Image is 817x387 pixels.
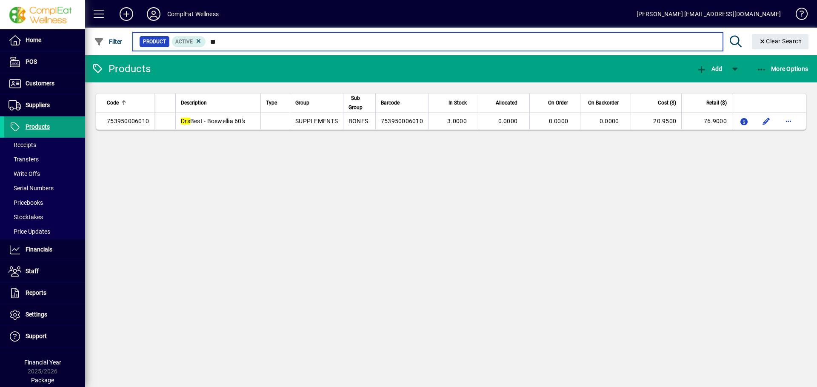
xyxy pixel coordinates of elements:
div: In Stock [434,98,474,107]
td: 76.9000 [681,113,732,130]
span: Code [107,98,119,107]
span: Add [697,65,722,72]
span: Cost ($) [658,98,676,107]
a: Settings [4,304,85,325]
span: 0.0000 [600,118,619,124]
span: 0.0000 [498,118,518,124]
a: Knowledge Base [789,2,806,29]
a: Write Offs [4,167,85,181]
span: Serial Numbers [9,185,54,192]
span: Products [26,123,50,130]
span: Suppliers [26,102,50,108]
span: Retail ($) [706,98,727,107]
span: Clear Search [759,38,802,45]
span: Receipts [9,141,36,148]
div: Type [266,98,285,107]
span: Write Offs [9,170,40,177]
span: Financials [26,246,52,253]
a: Stocktakes [4,210,85,224]
div: Sub Group [349,93,370,112]
span: Customers [26,80,54,87]
button: Profile [140,6,167,22]
span: 753950006010 [381,118,423,124]
a: Transfers [4,152,85,167]
span: Stocktakes [9,214,43,220]
a: Price Updates [4,224,85,239]
div: Description [181,98,255,107]
span: On Backorder [588,98,619,107]
span: More Options [757,65,808,72]
button: More Options [754,61,811,76]
button: More options [782,114,795,128]
div: Barcode [381,98,423,107]
span: Description [181,98,207,107]
span: Barcode [381,98,400,107]
a: Receipts [4,138,85,152]
a: Suppliers [4,95,85,116]
td: 20.9500 [631,113,681,130]
span: Price Updates [9,228,50,235]
a: Customers [4,73,85,94]
button: Filter [92,34,125,49]
div: [PERSON_NAME] [EMAIL_ADDRESS][DOMAIN_NAME] [637,7,781,21]
div: ComplEat Wellness [167,7,219,21]
span: SUPPLEMENTS [295,118,338,124]
a: Serial Numbers [4,181,85,195]
div: Code [107,98,149,107]
span: Allocated [496,98,517,107]
span: Financial Year [24,359,61,366]
span: Settings [26,311,47,318]
a: Financials [4,239,85,260]
span: Active [175,39,193,45]
div: Allocated [484,98,525,107]
a: Home [4,30,85,51]
span: Reports [26,289,46,296]
em: Drs [181,118,190,124]
span: Support [26,333,47,339]
span: Product [143,37,166,46]
button: Clear [752,34,809,49]
span: BONES [349,118,368,124]
button: Add [694,61,724,76]
a: POS [4,51,85,73]
span: Home [26,37,41,43]
div: On Order [535,98,576,107]
span: 0.0000 [549,118,568,124]
span: POS [26,58,37,65]
a: Pricebooks [4,195,85,210]
span: Package [31,377,54,384]
span: Staff [26,268,39,274]
span: Best - Boswellia 60's [181,118,245,124]
div: On Backorder [586,98,626,107]
mat-chip: Activation Status: Active [172,36,206,47]
a: Reports [4,282,85,304]
span: Pricebooks [9,199,43,206]
span: Transfers [9,156,39,163]
a: Support [4,326,85,347]
div: Products [91,62,151,76]
span: In Stock [448,98,467,107]
button: Add [113,6,140,22]
span: 753950006010 [107,118,149,124]
span: 3.0000 [447,118,467,124]
a: Staff [4,261,85,282]
span: Group [295,98,309,107]
div: Group [295,98,338,107]
button: Edit [760,114,773,128]
span: On Order [548,98,568,107]
span: Filter [94,38,123,45]
span: Type [266,98,277,107]
span: Sub Group [349,93,363,112]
